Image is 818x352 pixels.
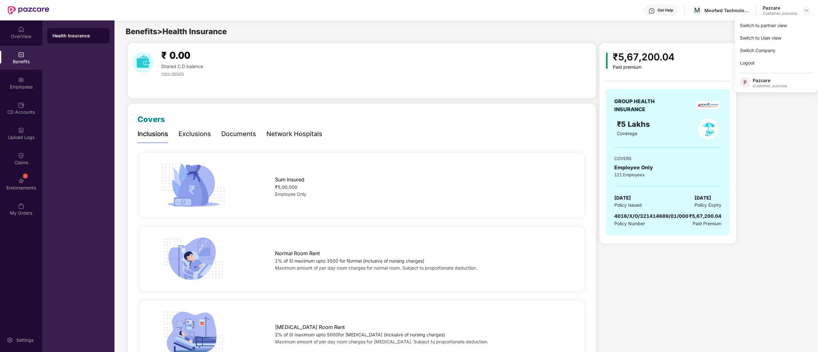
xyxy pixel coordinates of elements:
[8,6,49,14] img: New Pazcare Logo
[763,11,797,16] div: Customer_success
[614,97,670,113] div: GROUP HEALTH INSURANCE
[693,220,721,227] span: Paid Premium
[161,50,190,61] span: ₹ 0.00
[14,337,35,343] div: Settings
[18,102,24,108] img: svg+xml;base64,PHN2ZyBpZD0iQ0RfQWNjb3VudHMiIGRhdGEtbmFtZT0iQ0QgQWNjb3VudHMiIHhtbG5zPSJodHRwOi8vd3...
[126,27,227,36] span: Benefits > Health Insurance
[614,194,631,202] span: [DATE]
[698,119,719,139] img: policyIcon
[735,57,818,69] div: Logout
[161,64,203,69] span: Shared C.D balance
[138,129,168,139] div: Inclusions
[18,178,24,184] img: svg+xml;base64,PHN2ZyBpZD0iRW5kb3JzZW1lbnRzIiB4bWxucz0iaHR0cDovL3d3dy53My5vcmcvMjAwMC9zdmciIHdpZH...
[18,152,24,159] img: svg+xml;base64,PHN2ZyBpZD0iQ2xhaW0iIHhtbG5zPSJodHRwOi8vd3d3LnczLm9yZy8yMDAwL3N2ZyIgd2lkdGg9IjIwIi...
[133,52,153,73] img: download
[696,101,719,109] img: insurerLogo
[704,7,749,13] div: Moofwd Technologies India Private Limited
[804,8,809,13] img: svg+xml;base64,PHN2ZyBpZD0iRHJvcGRvd24tMzJ4MzIiIHhtbG5zPSJodHRwOi8vd3d3LnczLm9yZy8yMDAwL3N2ZyIgd2...
[275,339,488,344] span: Maximum amount of per day room charges for [MEDICAL_DATA]. Subject to proportionate deduction.
[18,77,24,83] img: svg+xml;base64,PHN2ZyBpZD0iRW1wbG95ZWVzIiB4bWxucz0iaHR0cDovL3d3dy53My5vcmcvMjAwMC9zdmciIHdpZHRoPS...
[159,161,228,209] img: icon
[606,53,608,69] img: icon
[649,8,655,14] img: svg+xml;base64,PHN2ZyBpZD0iSGVscC0zMngzMiIgeG1sbnM9Imh0dHA6Ly93d3cudzMub3JnLzIwMDAvc3ZnIiB3aWR0aD...
[763,5,797,11] div: Pazcare
[161,71,184,76] span: view details
[743,79,747,86] span: P
[614,213,688,219] span: 4016/X/O/321414689/01/000
[613,65,674,70] div: Paid premium
[614,155,721,162] div: COVERS
[617,120,652,129] span: ₹5 Lakhs
[18,26,24,33] img: svg+xml;base64,PHN2ZyBpZD0iSG9tZSIgeG1sbnM9Imh0dHA6Ly93d3cudzMub3JnLzIwMDAvc3ZnIiB3aWR0aD0iMjAiIG...
[613,50,674,65] div: ₹5,67,200.04
[617,131,637,136] span: Coverage
[159,235,228,283] img: icon
[275,191,306,197] span: Employee Only
[178,129,211,139] div: Exclusions
[275,323,345,331] span: [MEDICAL_DATA] Room Rent
[695,202,721,209] span: Policy Expiry
[18,127,24,134] img: svg+xml;base64,PHN2ZyBpZD0iVXBsb2FkX0xvZ3MiIGRhdGEtbmFtZT0iVXBsb2FkIExvZ3MiIHhtbG5zPSJodHRwOi8vd3...
[694,6,700,14] span: M
[695,194,711,202] span: [DATE]
[614,221,645,226] span: Policy Number
[7,337,13,343] img: svg+xml;base64,PHN2ZyBpZD0iU2V0dGluZy0yMHgyMCIgeG1sbnM9Imh0dHA6Ly93d3cudzMub3JnLzIwMDAvc3ZnIiB3aW...
[689,212,721,220] div: ₹5,67,200.04
[275,176,304,184] span: Sum Insured
[275,265,477,271] span: Maximum amount of per day room charges for normal room. Subject to proportionate deduction.
[138,115,165,124] span: Covers
[735,44,818,57] div: Switch Company
[614,202,642,209] span: Policy Issued
[657,8,673,13] div: Get Help
[266,129,322,139] div: Network Hospitals
[275,249,320,257] span: Normal Room Rent
[275,331,565,338] div: 2% of SI maximum upto 5000for [MEDICAL_DATA] (inclusive of nursing charges)
[221,129,256,139] div: Documents
[18,203,24,209] img: svg+xml;base64,PHN2ZyBpZD0iTXlfT3JkZXJzIiBkYXRhLW5hbWU9Ik15IE9yZGVycyIgeG1sbnM9Imh0dHA6Ly93d3cudz...
[735,32,818,44] div: Switch to User view
[614,164,721,172] div: Employee Only
[23,173,28,179] div: 2
[753,77,787,83] div: Pazcare
[275,184,565,191] div: ₹5,00,000
[52,33,104,39] div: Health Insurance
[275,257,565,264] div: 1% of SI maximum upto 3500 for Normal (inclusive of nursing charges)
[753,83,787,88] div: Customer_success
[18,51,24,58] img: svg+xml;base64,PHN2ZyBpZD0iQmVuZWZpdHMiIHhtbG5zPSJodHRwOi8vd3d3LnczLm9yZy8yMDAwL3N2ZyIgd2lkdGg9Ij...
[614,172,721,178] div: 121 Employees
[735,19,818,32] div: Switch to partner view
